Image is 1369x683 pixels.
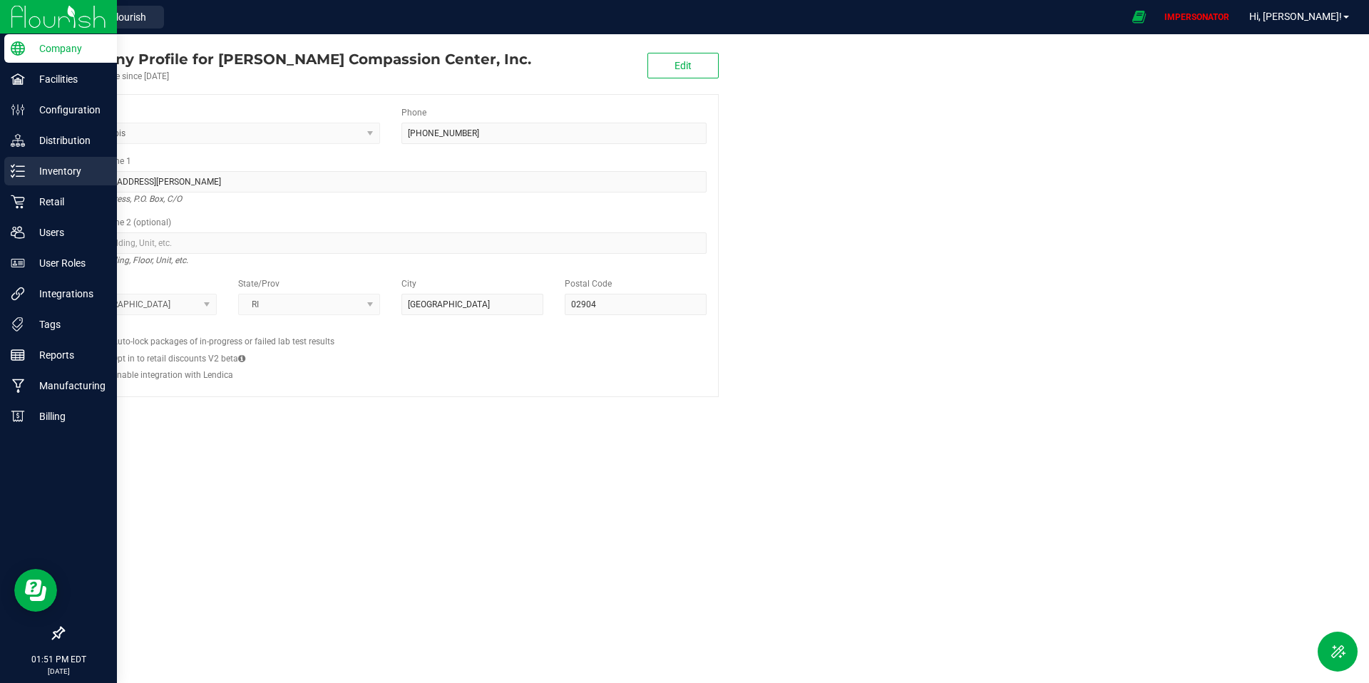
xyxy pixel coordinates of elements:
inline-svg: Tags [11,317,25,332]
inline-svg: Company [11,41,25,56]
inline-svg: Users [11,225,25,240]
p: Inventory [25,163,111,180]
label: Auto-lock packages of in-progress or failed lab test results [112,335,334,348]
p: 01:51 PM EDT [6,653,111,666]
input: City [401,294,543,315]
p: Manufacturing [25,377,111,394]
input: Suite, Building, Unit, etc. [75,232,707,254]
p: Company [25,40,111,57]
p: Users [25,224,111,241]
p: Configuration [25,101,111,118]
p: Integrations [25,285,111,302]
p: User Roles [25,255,111,272]
span: Hi, [PERSON_NAME]! [1249,11,1342,22]
label: State/Prov [238,277,280,290]
h2: Configs [75,326,707,335]
inline-svg: Billing [11,409,25,423]
div: Thomas C. Slater Compassion Center, Inc. [63,48,531,70]
input: (123) 456-7890 [401,123,707,144]
label: Opt in to retail discounts V2 beta [112,352,245,365]
inline-svg: Facilities [11,72,25,86]
input: Postal Code [565,294,707,315]
label: Enable integration with Lendica [112,369,233,381]
inline-svg: Integrations [11,287,25,301]
iframe: Resource center [14,569,57,612]
inline-svg: Distribution [11,133,25,148]
p: Retail [25,193,111,210]
button: Edit [647,53,719,78]
p: Tags [25,316,111,333]
i: Suite, Building, Floor, Unit, etc. [75,252,188,269]
inline-svg: User Roles [11,256,25,270]
p: [DATE] [6,666,111,677]
p: Distribution [25,132,111,149]
label: Postal Code [565,277,612,290]
span: Edit [675,60,692,71]
inline-svg: Manufacturing [11,379,25,393]
p: IMPERSONATOR [1159,11,1235,24]
p: Reports [25,346,111,364]
label: Phone [401,106,426,119]
inline-svg: Retail [11,195,25,209]
label: Address Line 2 (optional) [75,216,171,229]
div: Account active since [DATE] [63,70,531,83]
input: Address [75,171,707,192]
inline-svg: Reports [11,348,25,362]
label: City [401,277,416,290]
span: Open Ecommerce Menu [1123,3,1155,31]
inline-svg: Configuration [11,103,25,117]
p: Billing [25,408,111,425]
inline-svg: Inventory [11,164,25,178]
button: Toggle Menu [1318,632,1358,672]
p: Facilities [25,71,111,88]
i: Street address, P.O. Box, C/O [75,190,182,207]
